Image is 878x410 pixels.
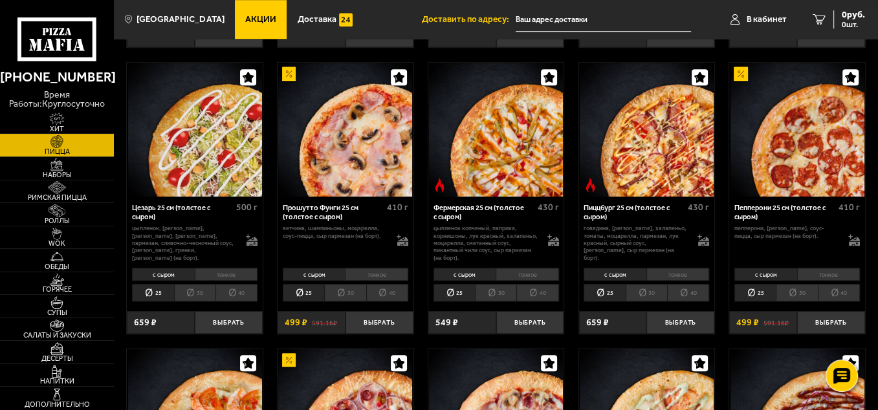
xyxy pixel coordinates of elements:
div: Цезарь 25 см (толстое с сыром) [132,204,233,221]
button: Выбрать [797,311,865,334]
span: 0 руб. [842,10,865,19]
span: [GEOGRAPHIC_DATA] [137,15,224,24]
a: Цезарь 25 см (толстое с сыром) [127,63,263,197]
input: Ваш адрес доставки [516,8,691,32]
a: Острое блюдоФермерская 25 см (толстое с сыром) [428,63,564,197]
button: Выбрать [496,311,564,334]
li: 40 [215,284,258,301]
li: 30 [324,284,366,301]
li: с сыром [734,268,797,281]
span: Акции [245,15,276,24]
button: Выбрать [195,311,263,334]
span: 410 г [387,202,408,213]
span: бульвар Александра Грина, 1 [516,8,691,32]
img: 15daf4d41897b9f0e9f617042186c801.svg [339,13,353,27]
img: Острое блюдо [584,178,597,191]
span: 430 г [688,202,709,213]
li: 30 [475,284,516,301]
span: 549 ₽ [435,318,458,327]
img: Пиццбург 25 см (толстое с сыром) [580,63,714,197]
span: 659 ₽ [586,318,608,327]
li: 40 [818,284,860,301]
img: Прошутто Фунги 25 см (толстое с сыром) [278,63,412,197]
img: Акционный [282,67,296,80]
li: с сыром [132,268,195,281]
li: тонкое [345,268,408,281]
li: 25 [283,284,324,301]
span: 499 ₽ [285,318,307,327]
span: 0 шт. [842,21,865,28]
span: 639 ₽ [586,32,608,41]
span: 410 г [839,202,860,213]
img: Фермерская 25 см (толстое с сыром) [429,63,563,197]
a: АкционныйПепперони 25 см (толстое с сыром) [729,63,865,197]
li: с сыром [434,268,496,281]
li: тонкое [797,268,861,281]
li: 40 [366,284,408,301]
li: 40 [667,284,709,301]
li: 25 [734,284,776,301]
li: с сыром [283,268,346,281]
img: Акционный [734,67,747,80]
li: тонкое [496,268,559,281]
span: Доставить по адресу: [422,15,516,24]
a: АкционныйПрошутто Фунги 25 см (толстое с сыром) [278,63,413,197]
li: 25 [434,284,475,301]
div: Пиццбург 25 см (толстое с сыром) [584,204,685,221]
img: Акционный [282,353,296,367]
li: тонкое [646,268,710,281]
li: 25 [584,284,625,301]
s: 591.16 ₽ [312,318,337,327]
span: В кабинет [747,15,787,24]
span: 499 ₽ [134,32,157,41]
span: 430 г [538,202,559,213]
li: 30 [626,284,667,301]
li: 30 [174,284,215,301]
span: 499 ₽ [736,318,759,327]
span: 1199 ₽ [285,32,313,41]
p: цыпленок, [PERSON_NAME], [PERSON_NAME], [PERSON_NAME], пармезан, сливочно-чесночный соус, [PERSON... [132,224,237,261]
p: цыпленок копченый, паприка, корнишоны, лук красный, халапеньо, моцарелла, сметанный соус, пикантн... [434,224,538,261]
s: 591.16 ₽ [763,318,789,327]
div: Прошутто Фунги 25 см (толстое с сыром) [283,204,384,221]
span: 1299 ₽ [435,32,463,41]
span: Доставка [298,15,336,24]
span: 549 ₽ [736,32,759,41]
li: 30 [776,284,817,301]
div: Пепперони 25 см (толстое с сыром) [734,204,835,221]
a: Острое блюдоПиццбург 25 см (толстое с сыром) [579,63,715,197]
img: Острое блюдо [433,178,446,191]
p: пепперони, [PERSON_NAME], соус-пицца, сыр пармезан (на борт). [734,224,839,239]
li: 40 [516,284,558,301]
li: тонкое [195,268,258,281]
li: с сыром [584,268,646,281]
p: ветчина, шампиньоны, моцарелла, соус-пицца, сыр пармезан (на борт). [283,224,388,239]
img: Цезарь 25 см (толстое с сыром) [128,63,262,197]
div: Фермерская 25 см (толстое с сыром) [434,204,534,221]
button: Выбрать [346,311,413,334]
li: 25 [132,284,173,301]
span: 659 ₽ [134,318,157,327]
img: Пепперони 25 см (толстое с сыром) [730,63,864,197]
button: Выбрать [646,311,714,334]
s: 562 ₽ [161,32,177,41]
p: говядина, [PERSON_NAME], халапеньо, томаты, моцарелла, пармезан, лук красный, сырный соус, [PERSO... [584,224,688,261]
span: 500 г [236,202,258,213]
